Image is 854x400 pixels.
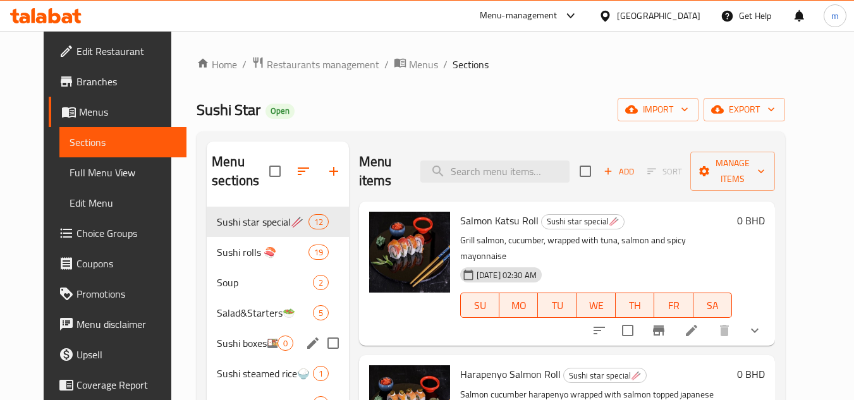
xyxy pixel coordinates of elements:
button: WE [577,293,616,318]
span: Sushi Star [197,95,260,124]
span: 1 [314,368,328,380]
div: Sushi steamed rice🍚1 [207,358,349,389]
span: Select section first [639,162,690,181]
span: Edit Restaurant [76,44,176,59]
a: Full Menu View [59,157,186,188]
span: Harapenyo Salmon Roll [460,365,561,384]
div: Menu-management [480,8,558,23]
span: 12 [309,216,328,228]
button: Add section [319,156,349,186]
span: Menus [79,104,176,119]
input: search [420,161,570,183]
a: Coupons [49,248,186,279]
div: [GEOGRAPHIC_DATA] [617,9,700,23]
a: Coverage Report [49,370,186,400]
div: Sushi star special🥢 [541,214,625,229]
span: Choice Groups [76,226,176,241]
span: Sushi star special🥢 [564,368,646,383]
span: Salad&Starters🥗 [217,305,313,320]
a: Restaurants management [252,56,379,73]
span: Select to update [614,317,641,344]
button: delete [709,315,740,346]
button: show more [740,315,770,346]
a: Home [197,57,237,72]
a: Sections [59,127,186,157]
div: Sushi star special🥢12 [207,207,349,237]
a: Edit Menu [59,188,186,218]
li: / [242,57,247,72]
div: Sushi rolls 🍣 [217,245,308,260]
span: 2 [314,277,328,289]
button: TU [538,293,576,318]
div: Sushi boxes🍱 [217,336,278,351]
span: TU [543,296,571,315]
div: Sushi rolls 🍣19 [207,237,349,267]
li: / [384,57,389,72]
a: Branches [49,66,186,97]
span: Select all sections [262,158,288,185]
div: Salad&Starters🥗5 [207,298,349,328]
div: Sushi star special🥢 [563,368,647,383]
span: Coupons [76,256,176,271]
span: Promotions [76,286,176,301]
p: Grill salmon, cucumber, wrapped with tuna, salmon and spicy mayonnaise [460,233,732,264]
span: [DATE] 02:30 AM [472,269,542,281]
span: Add [602,164,636,179]
span: import [628,102,688,118]
div: items [308,214,329,229]
span: Select section [572,158,599,185]
span: Edit Menu [70,195,176,210]
div: items [313,366,329,381]
a: Edit Restaurant [49,36,186,66]
a: Menus [394,56,438,73]
span: Coverage Report [76,377,176,392]
li: / [443,57,448,72]
a: Menu disclaimer [49,309,186,339]
button: edit [303,334,322,353]
button: import [618,98,698,121]
button: FR [654,293,693,318]
div: Open [265,104,295,119]
span: Soup [217,275,313,290]
span: MO [504,296,533,315]
svg: Show Choices [747,323,762,338]
span: Sections [453,57,489,72]
span: Sushi star special🥢 [542,214,624,229]
span: Add item [599,162,639,181]
h2: Menu sections [212,152,269,190]
a: Choice Groups [49,218,186,248]
span: Sushi star special🥢 [217,214,308,229]
span: FR [659,296,688,315]
h6: 0 BHD [737,365,765,383]
span: Sort sections [288,156,319,186]
span: Menu disclaimer [76,317,176,332]
span: 0 [278,337,293,349]
button: Add [599,162,639,181]
span: Full Menu View [70,165,176,180]
button: Manage items [690,152,775,191]
div: items [313,275,329,290]
span: export [714,102,775,118]
span: WE [582,296,611,315]
a: Promotions [49,279,186,309]
span: 19 [309,246,328,258]
span: Open [265,106,295,116]
span: 5 [314,307,328,319]
span: Salmon Katsu Roll [460,211,539,230]
nav: breadcrumb [197,56,785,73]
h2: Menu items [359,152,405,190]
button: SA [693,293,732,318]
span: Sushi steamed rice🍚 [217,366,313,381]
img: Salmon Katsu Roll [369,212,450,293]
div: Sushi boxes🍱0edit [207,328,349,358]
button: export [704,98,785,121]
span: Branches [76,74,176,89]
div: Soup2 [207,267,349,298]
h6: 0 BHD [737,212,765,229]
span: m [831,9,839,23]
a: Menus [49,97,186,127]
span: Menus [409,57,438,72]
span: SA [698,296,727,315]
